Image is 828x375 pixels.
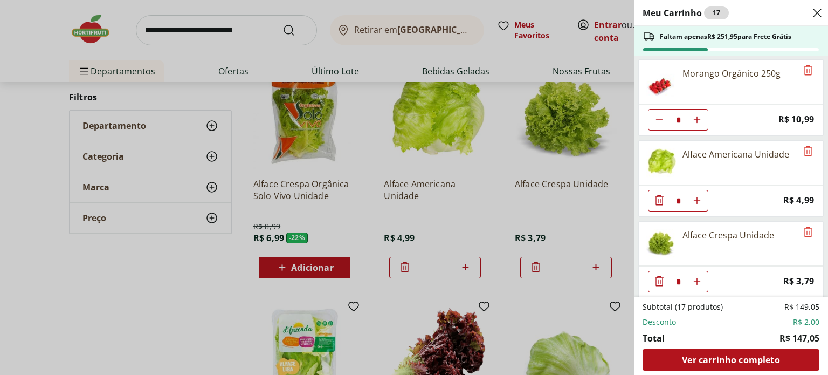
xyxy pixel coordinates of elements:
span: R$ 10,99 [778,112,814,127]
input: Quantidade Atual [670,110,686,130]
div: 17 [704,6,729,19]
h2: Meu Carrinho [643,6,729,19]
span: R$ 4,99 [783,193,814,208]
img: Alface Americana Unidade [646,148,676,178]
img: Alface Crespa Unidade [646,229,676,259]
span: R$ 149,05 [784,302,819,312]
span: Subtotal (17 produtos) [643,302,723,312]
span: R$ 147,05 [779,332,819,345]
button: Diminuir Quantidade [648,190,670,212]
span: Ver carrinho completo [682,356,779,364]
span: Desconto [643,317,676,328]
button: Aumentar Quantidade [686,109,708,131]
button: Remove [802,145,815,158]
div: Alface Americana Unidade [682,148,789,161]
button: Aumentar Quantidade [686,271,708,292]
span: Faltam apenas R$ 251,95 para Frete Grátis [660,32,791,41]
input: Quantidade Atual [670,190,686,211]
button: Remove [802,226,815,239]
button: Aumentar Quantidade [686,190,708,212]
span: R$ 3,79 [783,274,814,289]
span: -R$ 2,00 [790,317,819,328]
input: Quantidade Atual [670,271,686,292]
button: Diminuir Quantidade [648,109,670,131]
div: Morango Orgânico 250g [682,67,781,80]
a: Ver carrinho completo [643,349,819,371]
button: Diminuir Quantidade [648,271,670,292]
img: Morango Orgânico 250g [646,67,676,97]
button: Remove [802,64,815,77]
div: Alface Crespa Unidade [682,229,774,242]
span: Total [643,332,665,345]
